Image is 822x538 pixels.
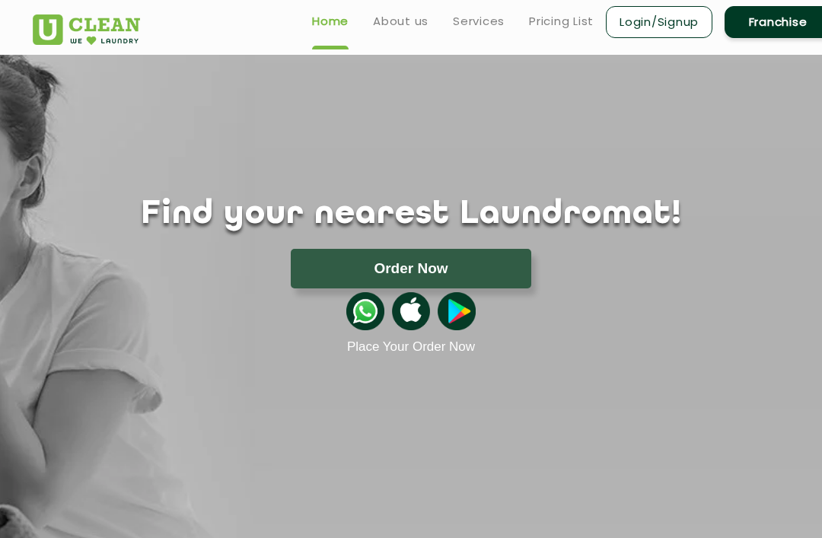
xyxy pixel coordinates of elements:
h1: Find your nearest Laundromat! [21,196,801,234]
a: Home [312,12,349,30]
a: About us [373,12,429,30]
a: Place Your Order Now [347,339,475,355]
img: apple-icon.png [392,292,430,330]
a: Login/Signup [606,6,712,38]
button: Order Now [291,249,531,288]
img: whatsappicon.png [346,292,384,330]
a: Pricing List [529,12,594,30]
img: UClean Laundry and Dry Cleaning [33,14,140,45]
a: Services [453,12,505,30]
img: playstoreicon.png [438,292,476,330]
